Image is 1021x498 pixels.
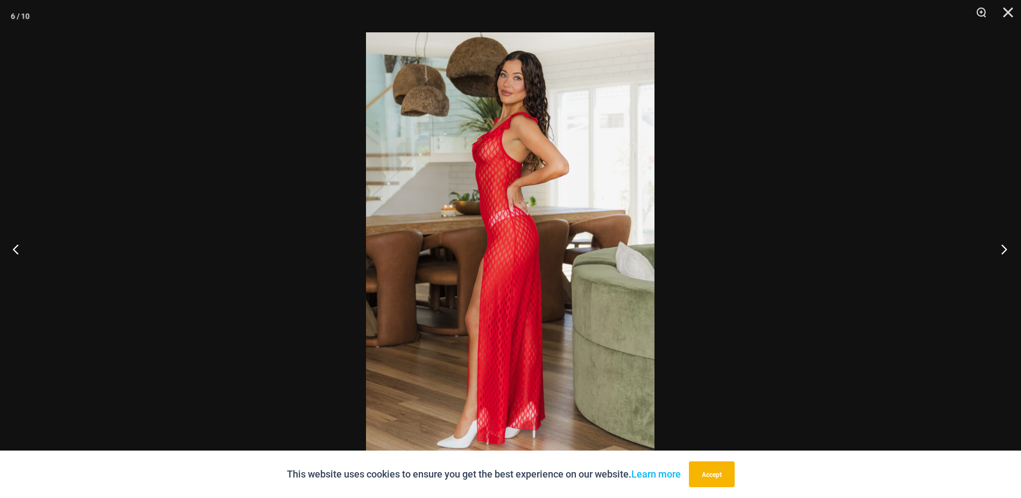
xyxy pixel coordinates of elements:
[631,468,681,480] a: Learn more
[981,222,1021,276] button: Next
[689,461,735,487] button: Accept
[366,32,654,466] img: Sometimes Red 587 Dress 03
[11,8,30,24] div: 6 / 10
[287,466,681,482] p: This website uses cookies to ensure you get the best experience on our website.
